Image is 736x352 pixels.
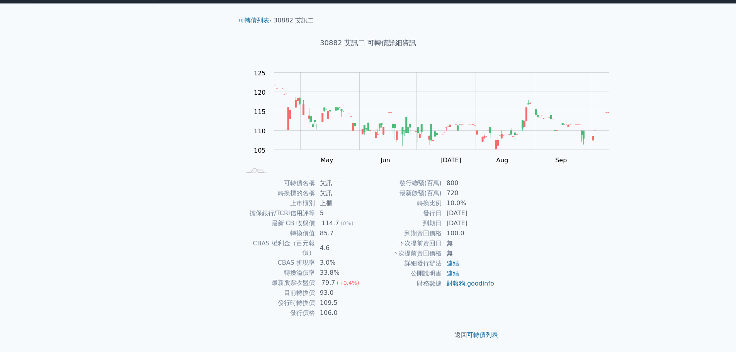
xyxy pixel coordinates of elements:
tspan: Sep [555,156,567,164]
div: 114.7 [320,219,341,228]
td: 公開說明書 [368,269,442,279]
a: 連結 [447,260,459,267]
td: 轉換比例 [368,198,442,208]
p: 返回 [232,330,504,340]
td: 轉換溢價率 [241,268,315,278]
td: 無 [442,238,495,248]
tspan: 110 [254,128,266,135]
td: 93.0 [315,288,368,298]
td: 發行總額(百萬) [368,178,442,188]
td: 發行價格 [241,308,315,318]
td: 無 [442,248,495,258]
td: [DATE] [442,208,495,218]
td: 106.0 [315,308,368,318]
td: 10.0% [442,198,495,208]
td: 上櫃 [315,198,368,208]
td: 109.5 [315,298,368,308]
tspan: Jun [380,156,390,164]
tspan: [DATE] [440,156,461,164]
td: CBAS 折現率 [241,258,315,268]
td: 可轉債名稱 [241,178,315,188]
a: goodinfo [467,280,494,287]
td: 最新餘額(百萬) [368,188,442,198]
td: 33.8% [315,268,368,278]
tspan: May [320,156,333,164]
td: 擔保銀行/TCRI信用評等 [241,208,315,218]
td: 最新 CB 收盤價 [241,218,315,228]
h1: 30882 艾訊二 可轉債詳細資訊 [232,37,504,48]
td: 最新股票收盤價 [241,278,315,288]
tspan: Aug [496,156,508,164]
span: (0%) [341,220,354,226]
g: Chart [250,70,621,164]
td: 下次提前賣回價格 [368,248,442,258]
tspan: 115 [254,108,266,116]
td: 800 [442,178,495,188]
td: 轉換價值 [241,228,315,238]
td: 發行日 [368,208,442,218]
td: , [442,279,495,289]
td: 發行時轉換價 [241,298,315,308]
td: 85.7 [315,228,368,238]
td: CBAS 權利金（百元報價） [241,238,315,258]
tspan: 125 [254,70,266,77]
td: 艾訊二 [315,178,368,188]
a: 可轉債列表 [467,331,498,338]
td: 上市櫃別 [241,198,315,208]
td: 詳細發行辦法 [368,258,442,269]
a: 連結 [447,270,459,277]
li: 30882 艾訊二 [274,16,314,25]
td: 艾訊 [315,188,368,198]
td: 720 [442,188,495,198]
td: 下次提前賣回日 [368,238,442,248]
td: 4.6 [315,238,368,258]
td: [DATE] [442,218,495,228]
td: 轉換標的名稱 [241,188,315,198]
td: 3.0% [315,258,368,268]
td: 到期日 [368,218,442,228]
td: 到期賣回價格 [368,228,442,238]
a: 可轉債列表 [238,17,269,24]
td: 目前轉換價 [241,288,315,298]
td: 5 [315,208,368,218]
td: 財務數據 [368,279,442,289]
tspan: 120 [254,89,266,96]
li: › [238,16,272,25]
tspan: 105 [254,147,266,154]
span: (+0.4%) [337,280,359,286]
div: 79.7 [320,278,337,287]
td: 100.0 [442,228,495,238]
a: 財報狗 [447,280,465,287]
